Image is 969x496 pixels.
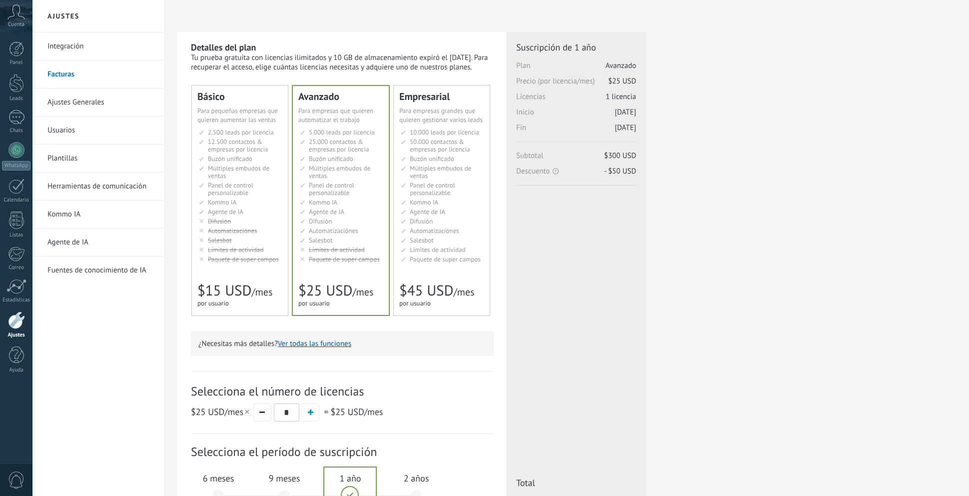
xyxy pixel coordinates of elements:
span: Para empresas que quieren automatizar el trabajo [298,106,373,124]
span: Kommo IA [410,198,438,206]
a: Integración [47,32,154,60]
div: WhatsApp [2,161,30,170]
span: Kommo IA [208,198,236,206]
li: Plantillas [32,144,164,172]
span: = [324,406,328,417]
span: 12.500 contactos & empresas por licencia [208,137,268,153]
span: /mes [251,285,272,298]
span: Panel de control personalizable [410,181,455,197]
li: Facturas [32,60,164,88]
span: Difusión [410,217,433,225]
span: Avanzado [606,61,636,70]
span: $300 USD [604,151,636,160]
span: Agente de IA [309,207,344,216]
div: Panel [2,59,31,66]
span: Inicio [516,107,636,123]
div: Listas [2,232,31,238]
span: 5.000 leads por licencia [309,128,375,136]
span: Descuento [516,166,636,176]
span: Cuenta [8,21,24,28]
div: Calendario [2,197,31,203]
span: Múltiples embudos de ventas [309,164,370,180]
span: Selecciona el número de licencias [191,383,494,399]
span: 2 años [389,472,443,484]
span: Paquete de super campos [309,255,380,263]
div: Ajustes [2,332,31,338]
span: Buzón unificado [410,154,454,163]
div: Ayuda [2,367,31,373]
span: Licencias [516,92,636,107]
span: /mes [191,406,251,417]
li: Integración [32,32,164,60]
div: Básico [197,91,282,101]
span: Suscripción de 1 año [516,41,636,53]
span: Límites de actividad [309,245,365,254]
span: Salesbot [208,236,232,244]
span: Kommo IA [309,198,337,206]
b: Detalles del plan [191,41,256,53]
span: /mes [352,285,373,298]
span: - $50 USD [604,166,636,176]
span: Panel de control personalizable [309,181,354,197]
span: $25 USD [298,281,352,300]
span: 50.000 contactos & empresas por licencia [410,137,470,153]
span: /mes [453,285,474,298]
span: Buzón unificado [309,154,353,163]
span: Múltiples embudos de ventas [208,164,269,180]
span: por usuario [298,299,330,307]
span: 25.000 contactos & empresas por licencia [309,137,369,153]
p: ¿Necesitas más detalles? [198,339,486,348]
button: Ver todas las funciones [278,339,351,348]
span: Automatizaciónes [309,226,358,235]
a: Facturas [47,60,154,88]
li: Ajustes Generales [32,88,164,116]
span: $45 USD [399,281,453,300]
span: $25 USD [608,76,636,86]
span: $15 USD [197,281,251,300]
span: Fin [516,123,636,138]
span: /mes [330,406,383,417]
div: Estadísticas [2,297,31,303]
span: Difusión [208,217,231,225]
span: Selecciona el período de suscripción [191,444,494,459]
span: 9 meses [257,472,311,484]
span: Para pequeñas empresas que quieren aumentar las ventas [197,106,278,124]
span: Automatizaciónes [410,226,459,235]
span: Difusión [309,217,332,225]
li: Usuarios [32,116,164,144]
span: [DATE] [615,123,636,132]
div: Tu prueba gratuita con licencias ilimitados y 10 GB de almacenamiento expiró el [DATE]. Para recu... [191,53,494,72]
a: Ajustes Generales [47,88,154,116]
li: Agente de IA [32,228,164,256]
span: Salesbot [309,236,333,244]
span: 1 licencia [606,92,636,101]
div: Leads [2,95,31,102]
span: Múltiples embudos de ventas [410,164,471,180]
div: Avanzado [298,91,383,101]
span: Subtotal [516,151,636,166]
span: $25 USD [330,406,364,417]
span: Buzón unificado [208,154,252,163]
span: 6 meses [191,472,245,484]
div: Empresarial [399,91,484,101]
a: Agente de IA [47,228,154,256]
span: 2.500 leads por licencia [208,128,274,136]
span: Agente de IA [208,207,243,216]
a: Kommo IA [47,200,154,228]
span: Para empresas grandes que quieren gestionar varios leads [399,106,483,124]
span: por usuario [197,299,229,307]
span: 1 año [323,472,377,484]
span: Salesbot [410,236,434,244]
span: Paquete de super campos [208,255,279,263]
a: Herramientas de comunicación [47,172,154,200]
span: por usuario [399,299,431,307]
div: Correo [2,264,31,271]
a: Fuentes de conocimiento de IA [47,256,154,284]
span: Panel de control personalizable [208,181,253,197]
span: $25 USD [191,406,224,417]
span: 10.000 leads por licencia [410,128,479,136]
li: Herramientas de comunicación [32,172,164,200]
span: Total [516,477,636,491]
span: Precio (por licencia/mes) [516,76,636,92]
span: Automatizaciónes [208,226,257,235]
